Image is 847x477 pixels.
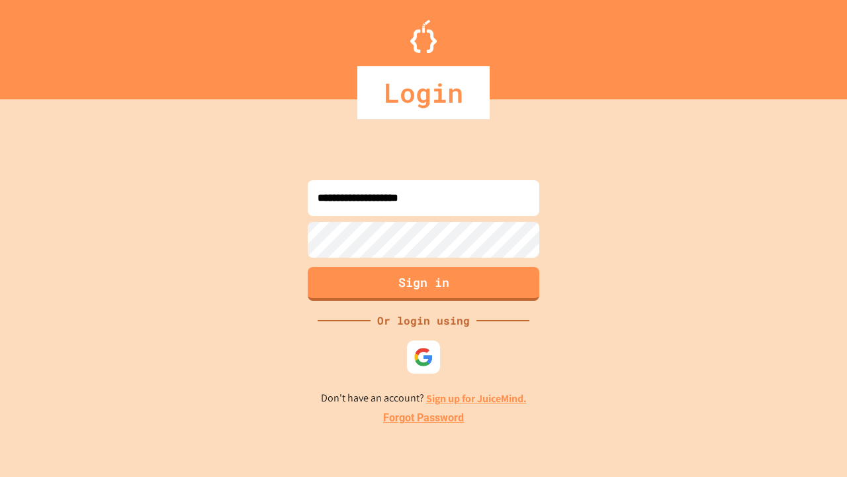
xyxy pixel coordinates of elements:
div: Or login using [371,313,476,329]
button: Sign in [308,267,539,301]
img: Logo.svg [410,20,437,53]
a: Sign up for JuiceMind. [426,392,527,405]
img: google-icon.svg [414,347,433,367]
div: Login [357,66,490,119]
a: Forgot Password [383,410,464,426]
p: Don't have an account? [321,390,527,407]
